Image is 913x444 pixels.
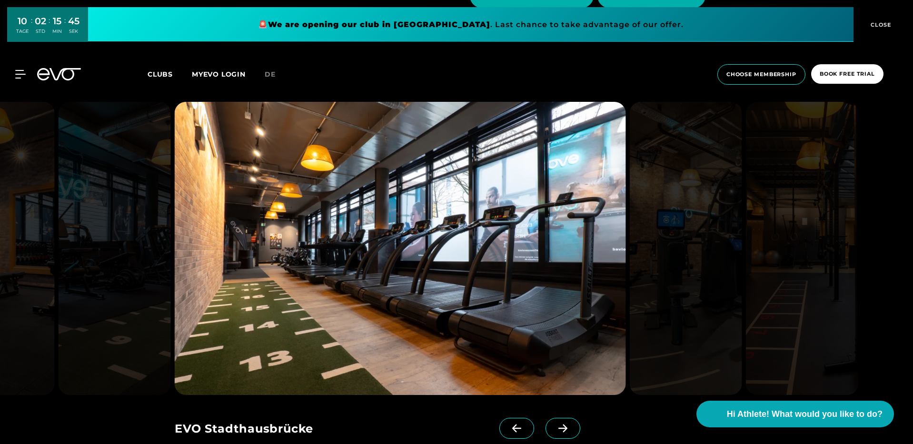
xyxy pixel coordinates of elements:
button: Hi Athlete! What would you like to do? [696,401,894,427]
a: Clubs [148,69,192,79]
div: SEK [68,28,79,35]
div: : [49,15,50,40]
div: 10 [16,14,29,28]
div: : [64,15,66,40]
span: Clubs [148,70,173,79]
span: book free trial [820,70,875,78]
div: STD [35,28,46,35]
img: evofitness [629,102,742,395]
div: 02 [35,14,46,28]
button: CLOSE [853,7,906,42]
img: evofitness [746,102,859,395]
img: evofitness [175,102,625,395]
img: evofitness [58,102,171,395]
div: TAGE [16,28,29,35]
a: book free trial [808,64,886,85]
span: Hi Athlete! What would you like to do? [727,408,883,421]
a: de [265,69,287,80]
span: de [265,70,276,79]
div: 45 [68,14,79,28]
span: choose membership [726,70,796,79]
div: 15 [52,14,62,28]
div: : [31,15,32,40]
div: MIN [52,28,62,35]
a: choose membership [715,64,808,85]
span: CLOSE [868,20,892,29]
a: MYEVO LOGIN [192,70,246,79]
